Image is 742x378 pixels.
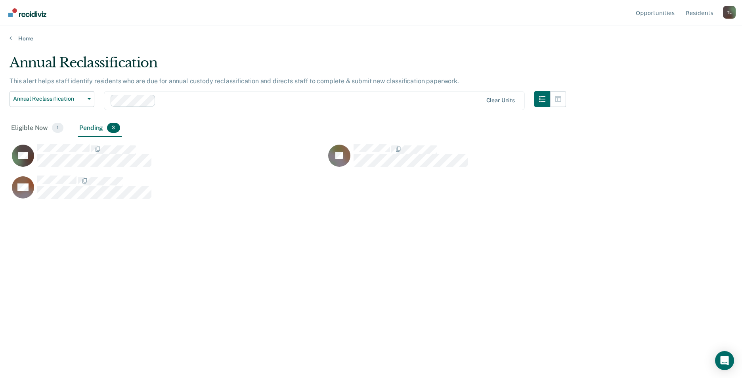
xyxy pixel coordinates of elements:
div: CaseloadOpportunityCell-00375276 [10,143,326,175]
img: Recidiviz [8,8,46,17]
span: Annual Reclassification [13,95,84,102]
a: Home [10,35,732,42]
div: Annual Reclassification [10,55,566,77]
div: Clear units [486,97,515,104]
div: Pending3 [78,120,121,137]
div: CaseloadOpportunityCell-00454250 [326,143,642,175]
button: Profile dropdown button [723,6,736,19]
div: T L [723,6,736,19]
p: This alert helps staff identify residents who are due for annual custody reclassification and dir... [10,77,459,85]
div: CaseloadOpportunityCell-00667395 [10,175,326,207]
span: 1 [52,123,63,133]
div: Eligible Now1 [10,120,65,137]
span: 3 [107,123,120,133]
div: Open Intercom Messenger [715,351,734,370]
button: Annual Reclassification [10,91,94,107]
